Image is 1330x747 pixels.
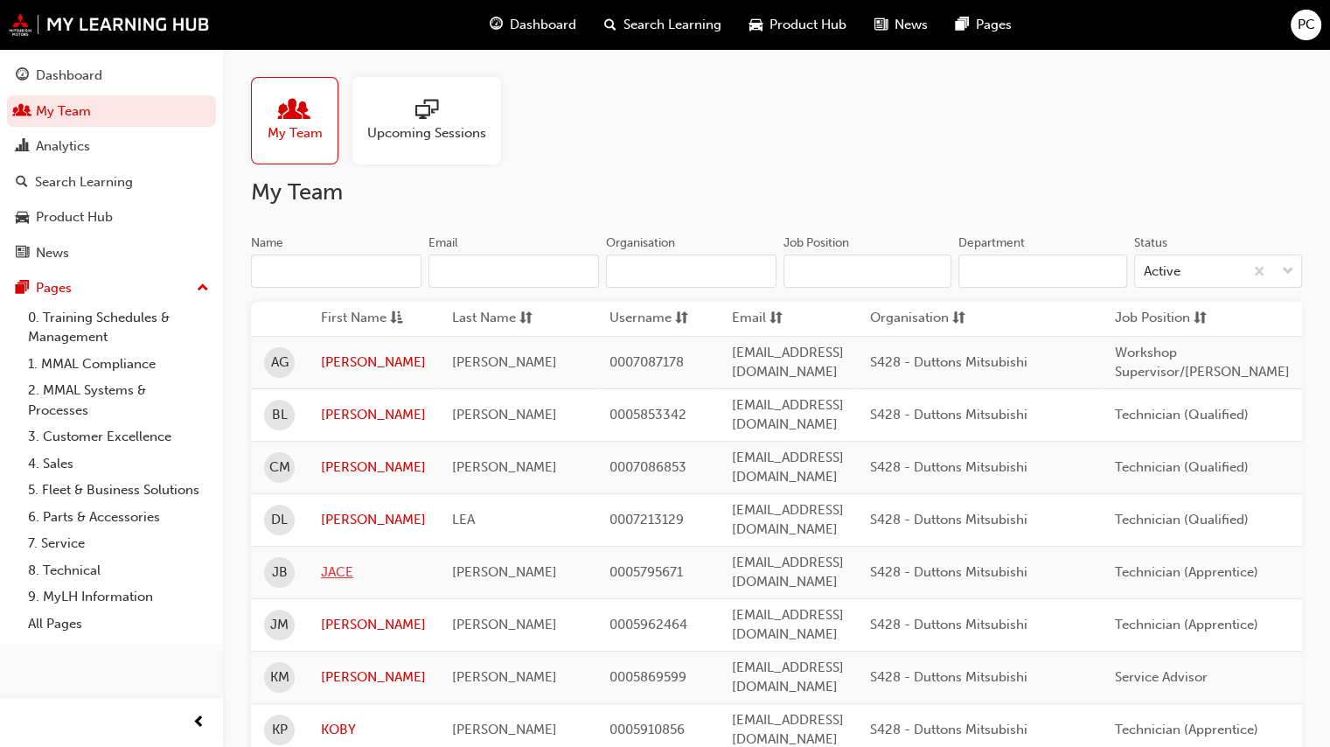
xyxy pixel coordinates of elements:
[958,234,1025,252] div: Department
[609,354,684,370] span: 0007087178
[606,234,675,252] div: Organisation
[452,722,557,737] span: [PERSON_NAME]
[1282,261,1294,283] span: down-icon
[1115,459,1249,475] span: Technician (Qualified)
[870,308,949,330] span: Organisation
[1115,308,1190,330] span: Job Position
[272,720,288,740] span: KP
[519,308,533,330] span: sorting-icon
[769,15,846,35] span: Product Hub
[16,210,29,226] span: car-icon
[251,234,283,252] div: Name
[21,611,216,638] a: All Pages
[36,66,102,86] div: Dashboard
[452,564,557,580] span: [PERSON_NAME]
[21,583,216,611] a: 9. MyLH Information
[251,178,1302,206] h2: My Team
[870,354,1027,370] span: S428 - Duttons Mitsubishi
[7,59,216,92] a: Dashboard
[870,512,1027,527] span: S428 - Duttons Mitsubishi
[870,564,1027,580] span: S428 - Duttons Mitsubishi
[609,308,672,330] span: Username
[732,308,766,330] span: Email
[197,277,209,300] span: up-icon
[870,669,1027,685] span: S428 - Duttons Mitsubishi
[321,308,417,330] button: First Nameasc-icon
[769,308,783,330] span: sorting-icon
[21,377,216,423] a: 2. MMAL Systems & Processes
[271,353,289,373] span: AG
[860,7,942,43] a: news-iconNews
[36,136,90,157] div: Analytics
[415,99,438,123] span: sessionType_ONLINE_URL-icon
[732,502,844,538] span: [EMAIL_ADDRESS][DOMAIN_NAME]
[16,104,29,120] span: people-icon
[251,77,352,164] a: My Team
[735,7,860,43] a: car-iconProduct Hub
[269,457,290,478] span: CM
[321,308,386,330] span: First Name
[675,308,688,330] span: sorting-icon
[510,15,576,35] span: Dashboard
[321,720,426,740] a: KOBY
[942,7,1026,43] a: pages-iconPages
[36,207,113,227] div: Product Hub
[609,512,684,527] span: 0007213129
[609,722,685,737] span: 0005910856
[321,405,426,425] a: [PERSON_NAME]
[16,139,29,155] span: chart-icon
[732,397,844,433] span: [EMAIL_ADDRESS][DOMAIN_NAME]
[36,243,69,263] div: News
[428,255,599,288] input: Email
[271,510,288,530] span: DL
[609,617,687,632] span: 0005962464
[956,14,969,36] span: pages-icon
[16,281,29,297] span: pages-icon
[958,255,1126,288] input: Department
[21,304,216,351] a: 0. Training Schedules & Management
[9,13,210,36] img: mmal
[251,255,421,288] input: Name
[870,459,1027,475] span: S428 - Duttons Mitsubishi
[976,15,1012,35] span: Pages
[870,407,1027,422] span: S428 - Duttons Mitsubishi
[606,255,776,288] input: Organisation
[604,14,616,36] span: search-icon
[7,95,216,128] a: My Team
[1298,15,1315,35] span: PC
[783,255,951,288] input: Job Position
[390,308,403,330] span: asc-icon
[321,615,426,635] a: [PERSON_NAME]
[732,450,844,485] span: [EMAIL_ADDRESS][DOMAIN_NAME]
[732,308,828,330] button: Emailsorting-icon
[1291,10,1321,40] button: PC
[321,562,426,583] a: JACE
[367,123,486,143] span: Upcoming Sessions
[321,510,426,530] a: [PERSON_NAME]
[1115,512,1249,527] span: Technician (Qualified)
[1115,564,1258,580] span: Technician (Apprentice)
[35,172,133,192] div: Search Learning
[21,530,216,557] a: 7. Service
[7,166,216,199] a: Search Learning
[590,7,735,43] a: search-iconSearch Learning
[21,450,216,478] a: 4. Sales
[1115,669,1208,685] span: Service Advisor
[732,555,844,590] span: [EMAIL_ADDRESS][DOMAIN_NAME]
[732,660,844,695] span: [EMAIL_ADDRESS][DOMAIN_NAME]
[270,615,289,635] span: JM
[7,272,216,304] button: Pages
[192,712,205,734] span: prev-icon
[21,557,216,584] a: 8. Technical
[452,407,557,422] span: [PERSON_NAME]
[1134,234,1167,252] div: Status
[1115,407,1249,422] span: Technician (Qualified)
[452,308,548,330] button: Last Namesorting-icon
[870,617,1027,632] span: S428 - Duttons Mitsubishi
[1115,617,1258,632] span: Technician (Apprentice)
[783,234,849,252] div: Job Position
[452,308,516,330] span: Last Name
[609,407,686,422] span: 0005853342
[870,308,966,330] button: Organisationsorting-icon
